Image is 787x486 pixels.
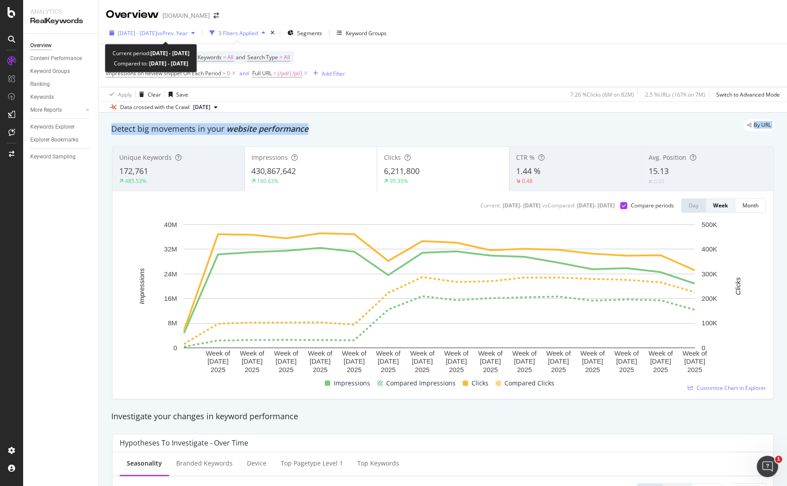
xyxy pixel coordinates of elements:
span: [DATE] - [DATE] [118,29,157,37]
div: Keywords [30,93,54,102]
div: Keyword Sampling [30,152,76,162]
text: [DATE] [242,357,262,365]
text: Week of [581,349,605,356]
div: and [239,69,249,77]
div: Investigate your changes in keyword performance [111,411,775,422]
span: Impressions on Review snippet On Each Period [106,69,221,77]
div: Compare periods [631,202,674,209]
a: Customize Chart in Explorer [688,384,766,392]
button: Month [735,198,766,213]
button: Save [165,87,188,101]
text: 2025 [551,366,566,373]
button: Clear [136,87,161,101]
div: Save [176,91,188,98]
span: All [227,51,234,64]
div: 160.63% [257,177,278,185]
div: Device [247,459,266,468]
a: Keyword Groups [30,67,92,76]
text: Week of [649,349,674,356]
text: [DATE] [548,357,569,365]
text: [DATE] [275,357,296,365]
span: = [273,69,276,77]
text: 2025 [585,366,600,373]
text: 2025 [653,366,668,373]
a: Keywords [30,93,92,102]
div: 0.48 [522,177,533,185]
text: 24M [164,270,177,278]
text: 200K [702,295,717,302]
span: Full URL [252,69,272,77]
div: Analytics [30,7,91,16]
div: 95.35% [390,177,408,185]
button: Apply [106,87,132,101]
span: 430,867,642 [251,166,296,176]
button: [DATE] [190,102,221,113]
div: Keyword Groups [346,29,387,37]
text: 2025 [210,366,225,373]
span: Customize Chart in Explorer [697,384,766,392]
text: [DATE] [480,357,501,365]
text: Week of [376,349,401,356]
span: 2025 Mar. 28th [193,103,210,111]
button: Add Filter [310,68,345,79]
text: 2025 [347,366,361,373]
span: 172,761 [119,166,148,176]
text: Week of [444,349,469,356]
text: 2025 [278,366,293,373]
span: All [284,51,290,64]
div: Add Filter [322,70,345,77]
button: Segments [284,26,326,40]
img: Equal [649,180,652,183]
svg: A chart. [120,220,759,375]
a: Keyword Sampling [30,152,92,162]
div: Overview [106,7,159,22]
span: 1 [775,456,782,463]
text: 300K [702,270,717,278]
text: 2025 [619,366,634,373]
button: Day [681,198,706,213]
text: [DATE] [582,357,603,365]
span: By URL [754,122,771,128]
b: [DATE] - [DATE] [148,60,188,67]
span: CTR % [516,153,535,162]
div: Overview [30,41,52,50]
a: Overview [30,41,92,50]
div: 2.5 % URLs ( 167K on 7M ) [645,91,705,98]
span: Impressions [334,378,370,389]
text: Week of [410,349,435,356]
div: Top Keywords [357,459,399,468]
div: Explorer Bookmarks [30,135,78,145]
div: Day [689,202,698,209]
text: Week of [614,349,639,356]
div: More Reports [30,105,62,115]
button: Keyword Groups [333,26,390,40]
a: Keywords Explorer [30,122,92,132]
div: arrow-right-arrow-left [214,12,219,19]
div: 485.53% [125,177,146,185]
span: Compared Impressions [386,378,456,389]
text: 8M [168,319,177,327]
div: Seasonality [127,459,162,468]
div: Switch to Advanced Mode [716,91,780,98]
span: Avg. Position [649,153,686,162]
text: 100K [702,319,717,327]
div: Keyword Groups [30,67,70,76]
a: More Reports [30,105,83,115]
div: Compared to: [114,58,188,69]
span: > [222,69,226,77]
div: Branded Keywords [176,459,233,468]
button: Switch to Advanced Mode [713,87,780,101]
a: Explorer Bookmarks [30,135,92,145]
div: Hypotheses to Investigate - Over Time [120,438,248,447]
span: = [279,53,283,61]
div: 0.01 [654,178,665,185]
text: [DATE] [650,357,671,365]
span: Unique Keywords [119,153,172,162]
span: = [223,53,226,61]
text: [DATE] [616,357,637,365]
text: [DATE] [514,357,535,365]
div: RealKeywords [30,16,91,26]
text: 2025 [449,366,464,373]
div: Week [713,202,728,209]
